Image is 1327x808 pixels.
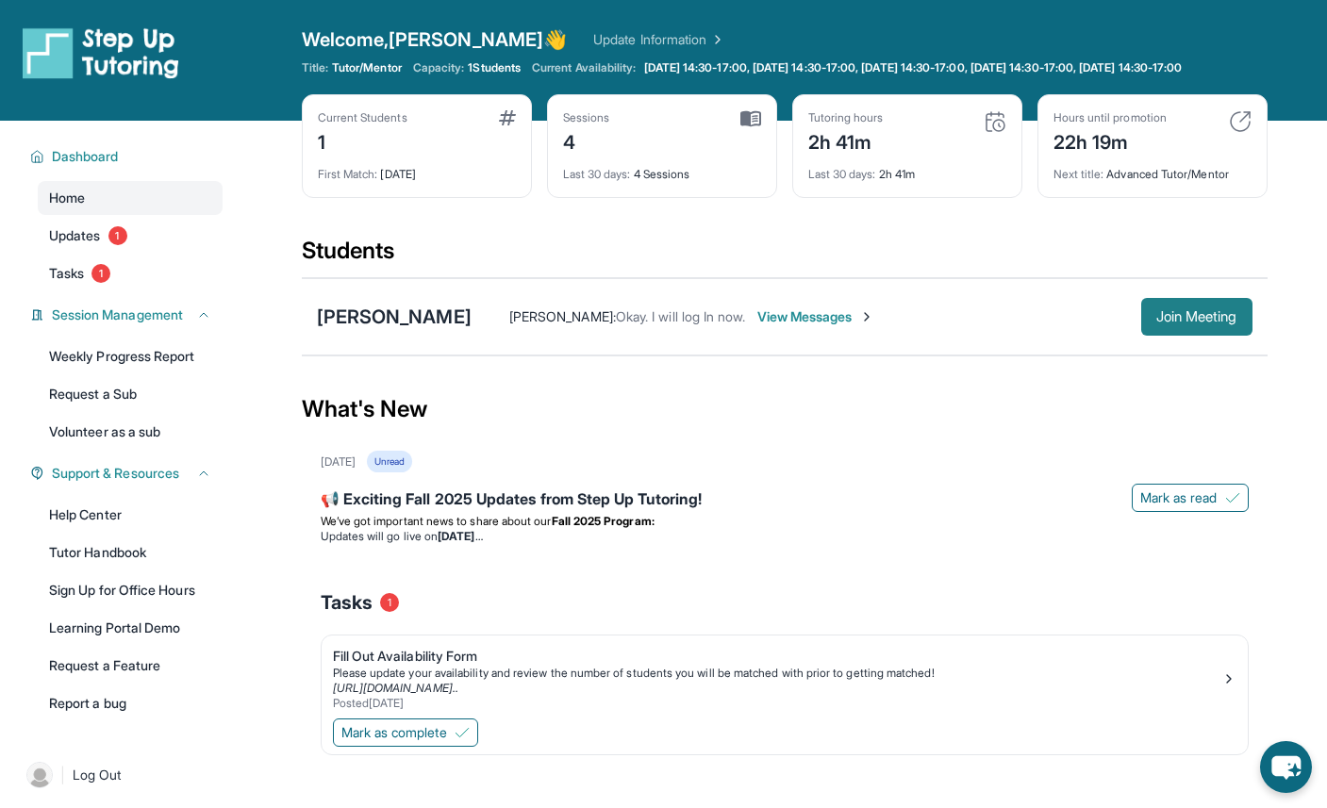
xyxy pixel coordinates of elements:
span: 1 [380,593,399,612]
div: 2h 41m [808,125,884,156]
span: [PERSON_NAME] : [509,308,616,324]
img: card [1229,110,1252,133]
button: Join Meeting [1141,298,1252,336]
img: card [740,110,761,127]
div: What's New [302,368,1268,451]
button: Session Management [44,305,211,324]
li: Updates will go live on [321,529,1249,544]
span: Support & Resources [52,464,179,483]
span: View Messages [757,307,875,326]
span: Home [49,189,85,207]
div: Current Students [318,110,407,125]
a: Tasks1 [38,256,223,290]
div: 22h 19m [1053,125,1167,156]
span: Dashboard [52,147,119,166]
a: Weekly Progress Report [38,339,223,373]
div: Tutoring hours [808,110,884,125]
div: Advanced Tutor/Mentor [1053,156,1252,182]
span: Tasks [321,589,373,616]
img: logo [23,26,179,79]
a: Report a bug [38,686,223,720]
a: [DATE] 14:30-17:00, [DATE] 14:30-17:00, [DATE] 14:30-17:00, [DATE] 14:30-17:00, [DATE] 14:30-17:00 [640,60,1186,75]
span: Last 30 days : [808,167,876,181]
div: Students [302,236,1268,277]
span: Tutor/Mentor [332,60,402,75]
span: [DATE] 14:30-17:00, [DATE] 14:30-17:00, [DATE] 14:30-17:00, [DATE] 14:30-17:00, [DATE] 14:30-17:00 [644,60,1183,75]
span: | [60,764,65,786]
div: Posted [DATE] [333,696,1221,711]
span: We’ve got important news to share about our [321,514,552,528]
div: 4 [563,125,610,156]
img: Chevron-Right [859,309,874,324]
a: Help Center [38,498,223,532]
button: Support & Resources [44,464,211,483]
img: user-img [26,762,53,788]
span: 1 Students [468,60,521,75]
div: 1 [318,125,407,156]
span: Okay. I will log In now. [616,308,746,324]
span: Tasks [49,264,84,283]
div: Unread [367,451,412,472]
span: Next title : [1053,167,1104,181]
a: Home [38,181,223,215]
span: Join Meeting [1156,311,1237,322]
a: Request a Feature [38,649,223,683]
span: Welcome, [PERSON_NAME] 👋 [302,26,568,53]
span: Mark as read [1140,488,1218,507]
button: Mark as complete [333,718,478,747]
span: 1 [91,264,110,283]
img: card [984,110,1006,133]
span: Title: [302,60,328,75]
div: Hours until promotion [1053,110,1167,125]
button: Dashboard [44,147,211,166]
a: Learning Portal Demo [38,611,223,645]
strong: [DATE] [438,529,482,543]
img: Chevron Right [706,30,725,49]
img: card [499,110,516,125]
span: Session Management [52,305,183,324]
span: Last 30 days : [563,167,631,181]
div: [PERSON_NAME] [317,304,472,330]
strong: Fall 2025 Program: [552,514,655,528]
div: 📢 Exciting Fall 2025 Updates from Step Up Tutoring! [321,487,1249,514]
img: Mark as read [1225,490,1240,505]
button: chat-button [1260,741,1312,793]
a: Request a Sub [38,377,223,411]
div: Sessions [563,110,610,125]
a: Tutor Handbook [38,536,223,569]
a: Update Information [593,30,725,49]
span: First Match : [318,167,378,181]
span: Log Out [73,766,122,784]
a: Updates1 [38,219,223,253]
div: [DATE] [318,156,516,182]
a: [URL][DOMAIN_NAME].. [333,681,458,695]
button: Mark as read [1132,484,1249,512]
span: Current Availability: [532,60,636,75]
a: Fill Out Availability FormPlease update your availability and review the number of students you w... [322,635,1248,715]
div: Please update your availability and review the number of students you will be matched with prior ... [333,666,1221,681]
a: Volunteer as a sub [38,415,223,449]
a: Sign Up for Office Hours [38,573,223,607]
a: |Log Out [19,754,223,796]
span: 1 [108,226,127,245]
div: Fill Out Availability Form [333,647,1221,666]
span: Mark as complete [341,723,447,742]
div: [DATE] [321,454,356,470]
div: 2h 41m [808,156,1006,182]
img: Mark as complete [455,725,470,740]
span: Updates [49,226,101,245]
span: Capacity: [413,60,465,75]
div: 4 Sessions [563,156,761,182]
